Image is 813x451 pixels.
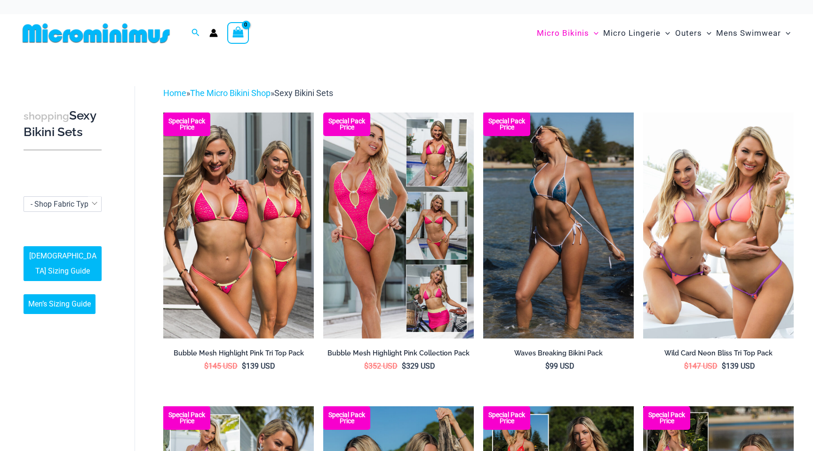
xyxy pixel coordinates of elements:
b: Special Pack Price [323,118,370,130]
b: Special Pack Price [483,118,530,130]
b: Special Pack Price [643,412,690,424]
a: Bubble Mesh Highlight Pink Collection Pack [323,349,474,361]
bdi: 145 USD [204,362,238,370]
a: Mens SwimwearMenu ToggleMenu Toggle [714,19,793,48]
span: Menu Toggle [781,21,790,45]
span: - Shop Fabric Type [24,196,102,212]
span: Sexy Bikini Sets [274,88,333,98]
span: $ [242,362,246,370]
h3: Sexy Bikini Sets [24,108,102,140]
a: Waves Breaking Bikini Pack [483,349,634,361]
bdi: 147 USD [684,362,717,370]
a: Home [163,88,186,98]
span: $ [364,362,368,370]
a: Waves Breaking Ocean 312 Top 456 Bottom 08 Waves Breaking Ocean 312 Top 456 Bottom 04Waves Breaki... [483,113,634,338]
a: Search icon link [191,27,200,39]
b: Special Pack Price [483,412,530,424]
span: Menu Toggle [661,21,670,45]
span: - Shop Fabric Type [24,197,101,211]
nav: Site Navigation [533,17,794,49]
img: Collection Pack F [323,113,474,338]
a: [DEMOGRAPHIC_DATA] Sizing Guide [24,246,102,281]
a: Account icon link [209,29,218,37]
a: Collection Pack F Collection Pack BCollection Pack B [323,113,474,338]
span: $ [545,362,550,370]
img: Tri Top Pack F [163,113,314,338]
span: Outers [675,21,702,45]
a: OutersMenu ToggleMenu Toggle [673,19,714,48]
span: Micro Bikinis [537,21,589,45]
span: Micro Lingerie [603,21,661,45]
img: Waves Breaking Ocean 312 Top 456 Bottom 08 [483,113,634,338]
span: $ [204,362,208,370]
span: Menu Toggle [589,21,598,45]
img: Wild Card Neon Bliss Tri Top Pack [643,113,794,338]
span: - Shop Fabric Type [31,200,92,209]
h2: Wild Card Neon Bliss Tri Top Pack [643,349,794,358]
span: $ [722,362,726,370]
bdi: 352 USD [364,362,398,370]
img: MM SHOP LOGO FLAT [19,23,174,44]
b: Special Pack Price [323,412,370,424]
bdi: 329 USD [402,362,435,370]
a: The Micro Bikini Shop [190,88,271,98]
a: Bubble Mesh Highlight Pink Tri Top Pack [163,349,314,361]
a: Wild Card Neon Bliss Tri Top Pack [643,349,794,361]
b: Special Pack Price [163,412,210,424]
a: Men’s Sizing Guide [24,294,96,314]
a: Micro LingerieMenu ToggleMenu Toggle [601,19,672,48]
a: Wild Card Neon Bliss Tri Top PackWild Card Neon Bliss Tri Top Pack BWild Card Neon Bliss Tri Top ... [643,113,794,338]
span: $ [402,362,406,370]
span: shopping [24,110,69,122]
h2: Waves Breaking Bikini Pack [483,349,634,358]
bdi: 139 USD [722,362,755,370]
a: Tri Top Pack F Tri Top Pack BTri Top Pack B [163,113,314,338]
a: View Shopping Cart, empty [227,22,249,44]
span: $ [684,362,688,370]
a: Micro BikinisMenu ToggleMenu Toggle [534,19,601,48]
bdi: 139 USD [242,362,275,370]
span: Menu Toggle [702,21,711,45]
bdi: 99 USD [545,362,574,370]
b: Special Pack Price [163,118,210,130]
span: » » [163,88,333,98]
h2: Bubble Mesh Highlight Pink Tri Top Pack [163,349,314,358]
h2: Bubble Mesh Highlight Pink Collection Pack [323,349,474,358]
span: Mens Swimwear [716,21,781,45]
